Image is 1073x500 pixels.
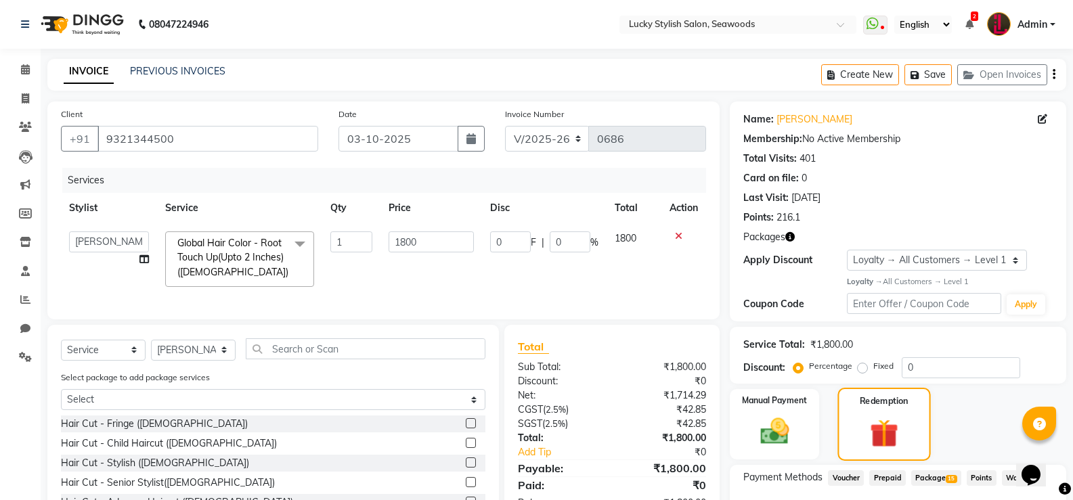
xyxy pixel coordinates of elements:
div: Card on file: [743,171,799,185]
div: ( ) [508,417,612,431]
span: 15 [946,475,957,483]
div: Discount: [508,374,612,388]
label: Manual Payment [742,394,807,407]
div: ₹1,800.00 [612,431,716,445]
span: 1800 [615,232,636,244]
span: F [531,235,536,250]
label: Percentage [809,360,852,372]
a: 2 [965,18,973,30]
span: Points [967,470,997,486]
div: Last Visit: [743,191,789,205]
button: Save [904,64,952,85]
img: _cash.svg [751,415,798,448]
div: Services [62,168,716,193]
div: ₹1,800.00 [612,460,716,476]
div: No Active Membership [743,132,1053,146]
span: 2.5% [545,418,565,429]
div: Hair Cut - Fringe ([DEMOGRAPHIC_DATA]) [61,417,248,431]
div: All Customers → Level 1 [847,276,1053,288]
button: Open Invoices [957,64,1047,85]
div: Service Total: [743,338,805,352]
button: Apply [1007,294,1045,315]
div: Membership: [743,132,802,146]
th: Service [157,193,322,223]
div: 216.1 [776,210,800,225]
label: Invoice Number [505,108,564,120]
span: Prepaid [869,470,906,486]
iframe: chat widget [1016,446,1059,486]
span: Payment Methods [743,470,823,484]
a: Add Tip [508,445,630,459]
div: ₹0 [612,374,716,388]
span: Package [911,470,961,486]
img: _gift.svg [861,415,907,451]
div: Payable: [508,460,612,476]
a: [PERSON_NAME] [776,112,852,127]
span: Total [518,340,549,354]
img: logo [35,5,127,43]
div: ₹1,800.00 [612,360,716,374]
div: Coupon Code [743,297,846,311]
span: Wallet [1002,470,1034,486]
div: Name: [743,112,774,127]
div: Total: [508,431,612,445]
a: PREVIOUS INVOICES [130,65,225,77]
span: SGST [518,417,542,430]
input: Search or Scan [246,338,485,359]
label: Redemption [860,394,908,407]
input: Search by Name/Mobile/Email/Code [97,126,318,152]
div: Hair Cut - Child Haircut ([DEMOGRAPHIC_DATA]) [61,436,277,451]
label: Date [338,108,357,120]
span: % [590,235,598,250]
div: Hair Cut - Stylish ([DEMOGRAPHIC_DATA]) [61,456,249,470]
th: Total [607,193,662,223]
a: INVOICE [64,60,114,84]
span: CGST [518,403,543,415]
div: Hair Cut - Senior Stylist([DEMOGRAPHIC_DATA]) [61,476,275,490]
button: +91 [61,126,99,152]
div: ₹1,800.00 [810,338,853,352]
div: Discount: [743,361,785,375]
div: ₹1,714.29 [612,388,716,403]
div: ₹0 [612,477,716,493]
div: ₹42.85 [612,403,716,417]
button: Create New [821,64,899,85]
a: x [288,266,294,278]
span: Packages [743,230,785,244]
div: ( ) [508,403,612,417]
div: Apply Discount [743,253,846,267]
div: Net: [508,388,612,403]
input: Enter Offer / Coupon Code [847,293,1001,314]
span: 2 [971,12,978,21]
label: Fixed [873,360,894,372]
div: Paid: [508,477,612,493]
label: Select package to add package services [61,371,210,384]
th: Qty [322,193,380,223]
th: Action [661,193,706,223]
div: ₹0 [630,445,716,459]
span: Global Hair Color - Root Touch Up(Upto 2 Inches) ([DEMOGRAPHIC_DATA]) [177,237,288,278]
div: ₹42.85 [612,417,716,431]
label: Client [61,108,83,120]
span: 2.5% [546,404,566,415]
div: 0 [802,171,807,185]
strong: Loyalty → [847,277,883,286]
div: Total Visits: [743,152,797,166]
div: Points: [743,210,774,225]
th: Price [380,193,481,223]
th: Stylist [61,193,157,223]
div: Sub Total: [508,360,612,374]
span: | [542,235,544,250]
span: Admin [1017,18,1047,32]
th: Disc [482,193,607,223]
div: [DATE] [791,191,820,205]
img: Admin [987,12,1011,36]
div: 401 [800,152,816,166]
b: 08047224946 [149,5,209,43]
span: Voucher [828,470,864,486]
